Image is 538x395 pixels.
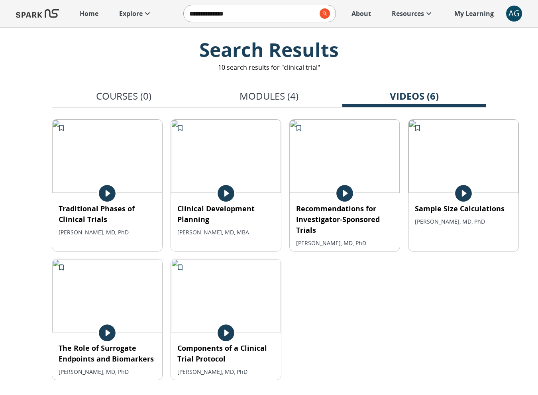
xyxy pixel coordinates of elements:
[506,6,522,22] div: AG
[296,203,393,236] p: Recommendations for Investigator-Sponsored Trials
[390,89,439,103] p: Videos (6)
[177,367,275,376] p: [PERSON_NAME], MD, PhD
[388,5,438,22] a: Resources
[59,228,156,236] p: [PERSON_NAME], MD, PhD
[414,124,422,132] svg: Add to My Learning
[57,263,65,271] svg: Add to My Learning
[59,203,156,225] p: Traditional Phases of Clinical Trials
[128,37,410,63] p: Search Results
[76,5,102,22] a: Home
[177,343,275,364] p: Components of a Clinical Trial Protocol
[316,5,330,22] button: search
[59,343,156,364] p: The Role of Surrogate Endpoints and Biomarkers
[176,124,184,132] svg: Add to My Learning
[450,5,498,22] a: My Learning
[16,4,59,23] img: Logo of SPARK at Stanford
[240,89,298,103] p: Modules (4)
[177,228,275,236] p: [PERSON_NAME], MD, MBA
[348,5,375,22] a: About
[177,203,275,225] p: Clinical Development Planning
[296,239,393,247] p: [PERSON_NAME], MD, PhD
[415,217,512,226] p: [PERSON_NAME], MD, PhD
[454,9,494,18] p: My Learning
[96,89,151,103] p: Courses (0)
[392,9,424,18] p: Resources
[119,9,143,18] p: Explore
[57,124,65,132] svg: Add to My Learning
[506,6,522,22] button: account of current user
[218,63,320,72] p: 10 search results for "clinical trial"
[351,9,371,18] p: About
[295,124,303,132] svg: Add to My Learning
[176,263,184,271] svg: Add to My Learning
[115,5,156,22] a: Explore
[59,367,156,376] p: [PERSON_NAME], MD, PhD
[80,9,98,18] p: Home
[415,203,512,214] p: Sample Size Calculations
